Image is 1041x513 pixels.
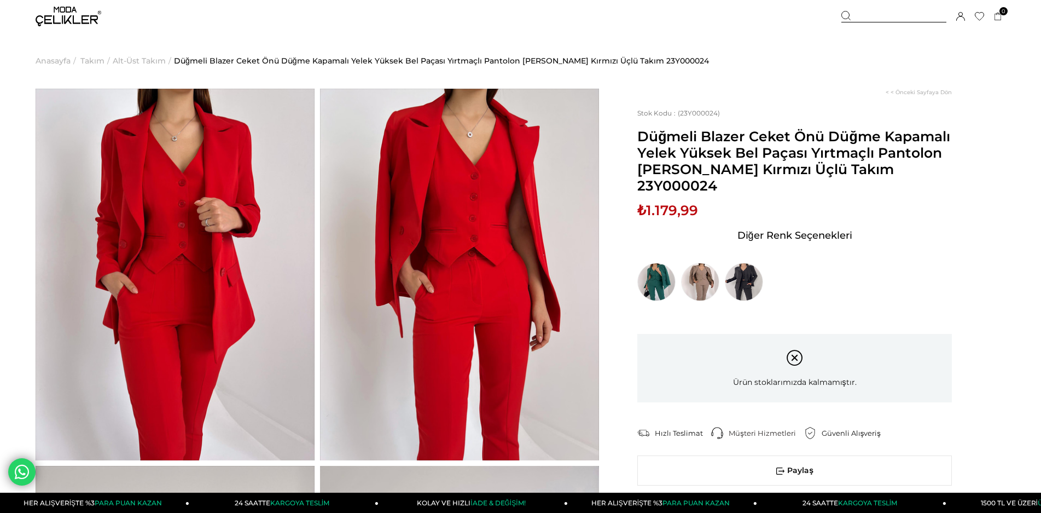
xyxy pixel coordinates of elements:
li: > [36,33,79,89]
span: PARA PUAN KAZAN [662,499,730,507]
img: Düğmeli Blazer Ceket Önü Düğme Kapamalı Yelek Yüksek Bel Paçası Yırtmaçlı Pantolon Paola Kadın Vi... [681,263,719,301]
div: Güvenli Alışveriş [822,428,889,438]
span: Paylaş [638,456,951,485]
img: Paola Üçlü Takım 23Y000024 [36,89,315,460]
a: KOLAY VE HIZLIİADE & DEĞİŞİM! [379,493,568,513]
span: Stok Kodu [637,109,678,117]
a: 24 SAATTEKARGOYA TESLİM [757,493,946,513]
img: Düğmeli Blazer Ceket Önü Düğme Kapamalı Yelek Yüksek Bel Paçası Yırtmaçlı Pantolon Paola Kadın Si... [725,263,763,301]
img: shipping.png [637,427,649,439]
a: Düğmeli Blazer Ceket Önü Düğme Kapamalı Yelek Yüksek Bel Paçası Yırtmaçlı Pantolon [PERSON_NAME] ... [174,33,709,89]
a: Anasayfa [36,33,71,89]
span: (23Y000024) [637,109,720,117]
span: Düğmeli Blazer Ceket Önü Düğme Kapamalı Yelek Yüksek Bel Paçası Yırtmaçlı Pantolon [PERSON_NAME] ... [637,128,952,194]
span: KARGOYA TESLİM [838,499,897,507]
img: Paola Üçlü Takım 23Y000024 [320,89,599,460]
li: > [113,33,174,89]
img: security.png [804,427,816,439]
span: Diğer Renk Seçenekleri [737,227,852,244]
span: 0 [999,7,1008,15]
span: İADE & DEĞİŞİM! [470,499,525,507]
span: PARA PUAN KAZAN [95,499,162,507]
img: Düğmeli Blazer Ceket Önü Düğme Kapamalı Yelek Yüksek Bel Paçası Yırtmaçlı Pantolon Paola Kadın Zü... [637,263,676,301]
div: Ürün stoklarımızda kalmamıştır. [637,334,952,402]
div: Hızlı Teslimat [655,428,711,438]
a: HER ALIŞVERİŞTE %3PARA PUAN KAZAN [568,493,757,513]
a: 24 SAATTEKARGOYA TESLİM [189,493,379,513]
a: Takım [80,33,104,89]
div: Müşteri Hizmetleri [729,428,804,438]
img: call-center.png [711,427,723,439]
span: KARGOYA TESLİM [270,499,329,507]
span: ₺1.179,99 [637,202,698,218]
img: logo [36,7,101,26]
li: > [80,33,113,89]
a: < < Önceki Sayfaya Dön [886,89,952,96]
a: 0 [994,13,1002,21]
a: Alt-Üst Takım [113,33,166,89]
